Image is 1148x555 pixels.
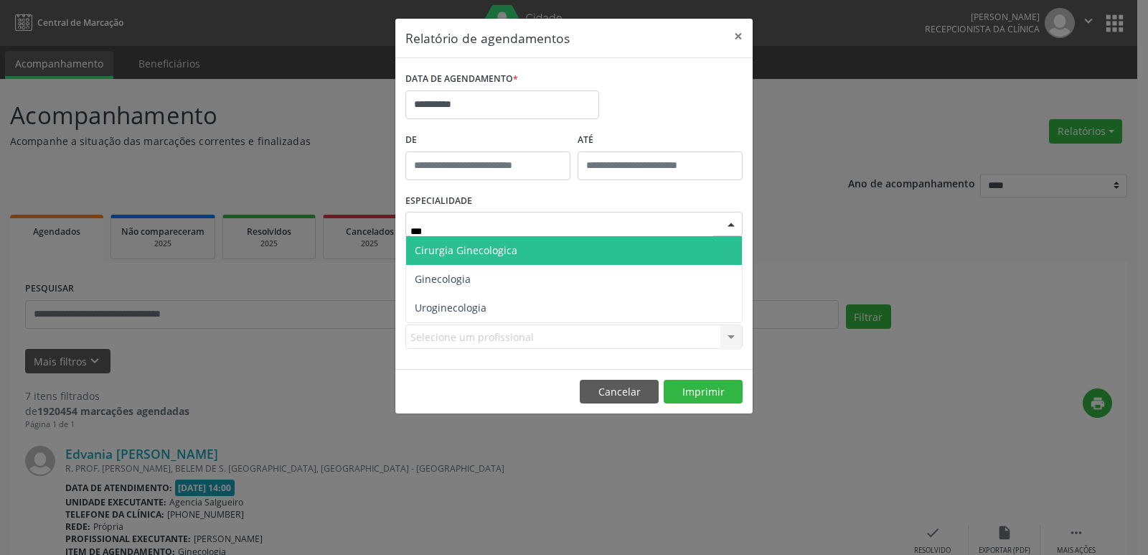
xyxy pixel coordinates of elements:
[664,380,743,404] button: Imprimir
[405,190,472,213] label: ESPECIALIDADE
[405,129,570,151] label: De
[415,272,471,286] span: Ginecologia
[724,19,753,54] button: Close
[405,68,518,90] label: DATA DE AGENDAMENTO
[405,29,570,47] h5: Relatório de agendamentos
[415,301,486,314] span: Uroginecologia
[580,380,659,404] button: Cancelar
[578,129,743,151] label: ATÉ
[415,243,517,257] span: Cirurgia Ginecologica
